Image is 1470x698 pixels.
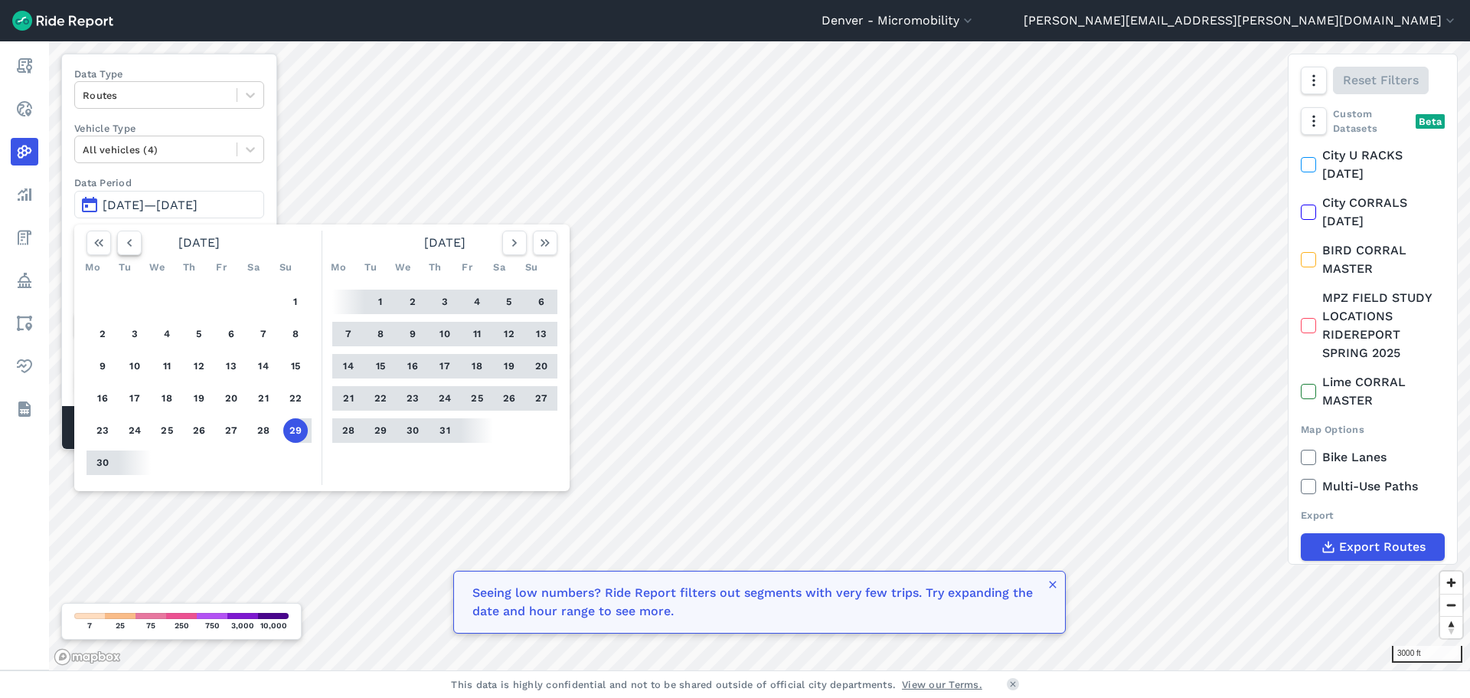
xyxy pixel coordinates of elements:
div: Map Options [1301,422,1445,437]
button: 17 [433,354,457,378]
div: Beta [1416,114,1445,129]
button: 13 [219,354,243,378]
button: 17 [122,386,147,411]
button: 25 [155,418,179,443]
img: Ride Report [12,11,113,31]
button: 18 [465,354,489,378]
span: [DATE]—[DATE] [103,198,198,212]
button: Denver - Micromobility [822,11,975,30]
div: Sa [487,255,511,280]
button: 2 [90,322,115,346]
button: 14 [251,354,276,378]
div: [DATE] [326,231,563,255]
button: 19 [497,354,521,378]
label: Data Type [74,67,264,81]
button: [PERSON_NAME][EMAIL_ADDRESS][PERSON_NAME][DOMAIN_NAME] [1024,11,1458,30]
a: Health [11,352,38,380]
button: 26 [187,418,211,443]
button: 9 [90,354,115,378]
button: 8 [368,322,393,346]
button: 29 [283,418,308,443]
button: 21 [251,386,276,411]
button: 25 [465,386,489,411]
button: 15 [283,354,308,378]
button: 8 [283,322,308,346]
button: 15 [368,354,393,378]
button: 14 [336,354,361,378]
button: Reset bearing to north [1440,616,1462,638]
button: 6 [219,322,243,346]
button: 10 [122,354,147,378]
div: Th [177,255,201,280]
button: [DATE]—[DATE] [74,191,264,218]
button: 27 [529,386,554,411]
label: Data Period [74,175,264,190]
a: Datasets [11,395,38,423]
a: Areas [11,310,38,337]
button: 9 [400,322,425,346]
a: Fees [11,224,38,251]
button: 16 [90,386,115,411]
button: 28 [336,418,361,443]
button: 1 [283,290,308,314]
button: 12 [187,354,211,378]
a: Policy [11,267,38,294]
button: Export Routes [1301,533,1445,561]
div: 3000 ft [1392,646,1462,663]
button: 7 [251,322,276,346]
div: Fr [209,255,234,280]
div: Sa [241,255,266,280]
label: BIRD CORRAL MASTER [1301,241,1445,278]
a: Mapbox logo [54,648,121,666]
div: Export [1301,508,1445,523]
button: 16 [400,354,425,378]
button: 24 [433,386,457,411]
a: Analyze [11,181,38,208]
div: Tu [358,255,383,280]
button: Reset Filters [1333,67,1429,94]
button: 19 [187,386,211,411]
label: MPZ FIELD STUDY LOCATIONS RIDEREPORT SPRING 2025 [1301,289,1445,362]
button: 23 [90,418,115,443]
button: 18 [155,386,179,411]
a: View our Terms. [902,677,982,692]
button: 12 [497,322,521,346]
a: Realtime [11,95,38,123]
div: Su [519,255,544,280]
div: We [145,255,169,280]
div: Tu [113,255,137,280]
div: Matched Trips [62,406,276,449]
button: 26 [497,386,521,411]
label: City CORRALS [DATE] [1301,194,1445,231]
button: 27 [219,418,243,443]
div: Mo [80,255,105,280]
a: Report [11,52,38,80]
button: 24 [122,418,147,443]
button: 3 [122,322,147,346]
div: Mo [326,255,351,280]
label: Multi-Use Paths [1301,477,1445,496]
button: 20 [219,386,243,411]
button: 29 [368,418,393,443]
button: 4 [465,290,489,314]
span: Reset Filters [1343,71,1419,90]
button: 11 [155,354,179,378]
button: 22 [283,386,308,411]
button: 30 [400,418,425,443]
a: Heatmaps [11,138,38,165]
label: Bike Lanes [1301,448,1445,467]
button: 6 [529,290,554,314]
button: 21 [336,386,361,411]
button: 28 [251,418,276,443]
button: 4 [155,322,179,346]
div: Su [273,255,298,280]
div: Custom Datasets [1301,107,1445,136]
button: 5 [187,322,211,346]
span: Export Routes [1339,538,1426,556]
div: Th [423,255,447,280]
button: 31 [433,418,457,443]
button: 3 [433,290,457,314]
button: 22 [368,386,393,411]
button: Zoom in [1440,572,1462,594]
button: 2 [400,290,425,314]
